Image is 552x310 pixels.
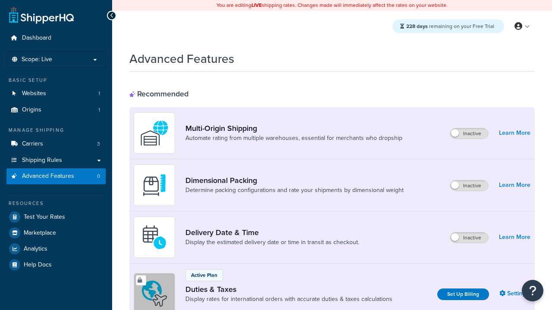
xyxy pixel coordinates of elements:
[185,176,404,185] a: Dimensional Packing
[185,228,359,237] a: Delivery Date & Time
[499,231,530,243] a: Learn More
[185,238,359,247] a: Display the estimated delivery date or time in transit as checkout.
[98,106,100,114] span: 1
[129,50,234,67] h1: Advanced Features
[97,140,100,148] span: 3
[406,22,494,30] span: remaining on your Free Trial
[406,22,428,30] strong: 228 days
[24,245,47,253] span: Analytics
[6,200,106,207] div: Resources
[191,271,217,279] p: Active Plan
[6,257,106,273] a: Help Docs
[22,90,46,97] span: Websites
[22,173,74,180] span: Advanced Features
[185,295,392,304] a: Display rates for international orders with accurate duties & taxes calculations
[6,225,106,241] a: Marketplace
[185,186,404,195] a: Determine packing configurations and rate your shipments by dimensional weight
[22,56,52,63] span: Scope: Live
[6,102,106,118] li: Origins
[185,124,402,133] a: Multi-Origin Shipping
[24,261,52,269] span: Help Docs
[522,280,543,301] button: Open Resource Center
[6,136,106,152] li: Carriers
[6,168,106,184] li: Advanced Features
[499,179,530,191] a: Learn More
[6,152,106,168] a: Shipping Rules
[22,34,51,42] span: Dashboard
[450,128,488,139] label: Inactive
[139,222,169,252] img: gfkeb5ejjkALwAAAABJRU5ErkJggg==
[6,86,106,102] a: Websites1
[129,89,188,99] div: Recommended
[22,157,62,164] span: Shipping Rules
[98,90,100,97] span: 1
[22,106,41,114] span: Origins
[6,168,106,184] a: Advanced Features0
[251,1,262,9] b: LIVE
[437,288,489,300] a: Set Up Billing
[499,288,530,300] a: Settings
[450,232,488,243] label: Inactive
[185,285,392,294] a: Duties & Taxes
[6,136,106,152] a: Carriers3
[22,140,43,148] span: Carriers
[450,180,488,191] label: Inactive
[24,214,65,221] span: Test Your Rates
[499,127,530,139] a: Learn More
[6,86,106,102] li: Websites
[139,118,169,148] img: WatD5o0RtDAAAAAElFTkSuQmCC
[6,30,106,46] a: Dashboard
[97,173,100,180] span: 0
[185,134,402,143] a: Automate rating from multiple warehouses, essential for merchants who dropship
[6,77,106,84] div: Basic Setup
[139,170,169,200] img: DTVBYsAAAAAASUVORK5CYII=
[6,102,106,118] a: Origins1
[24,229,56,237] span: Marketplace
[6,241,106,257] a: Analytics
[6,209,106,225] a: Test Your Rates
[6,127,106,134] div: Manage Shipping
